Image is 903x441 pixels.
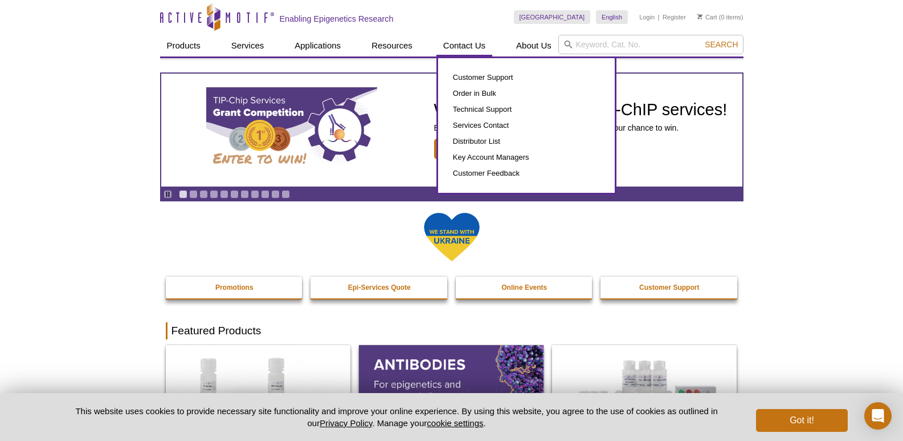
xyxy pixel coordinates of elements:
div: Open Intercom Messenger [864,402,892,430]
li: | [658,10,660,24]
a: Epi-Services Quote [310,277,448,298]
a: Order in Bulk [450,86,603,102]
img: We Stand With Ukraine [423,212,480,262]
a: Online Events [456,277,594,298]
a: Privacy Policy [320,418,372,428]
a: Go to slide 11 [281,190,290,199]
img: Your Cart [697,14,702,19]
h2: Featured Products [166,322,738,339]
a: About Us [509,35,558,56]
a: Register [663,13,686,21]
a: Go to slide 3 [199,190,208,199]
button: cookie settings [427,418,483,428]
strong: Customer Support [639,284,699,292]
a: Customer Support [600,277,738,298]
a: Technical Support [450,102,603,118]
a: Toggle autoplay [164,190,172,199]
a: Services [224,35,271,56]
strong: Epi-Services Quote [348,284,411,292]
a: Resources [365,35,419,56]
article: TIP-ChIP Services Grant Competition [161,74,742,187]
a: Go to slide 2 [189,190,198,199]
span: Search [705,40,738,49]
p: Enter our TIP-ChIP services grant competition for your chance to win. [434,123,728,133]
a: Contact Us [436,35,492,56]
h2: Win up to $45,000 in TIP-ChIP services! [434,101,728,118]
span: Learn More [434,139,501,159]
a: Go to slide 1 [179,190,187,199]
a: TIP-ChIP Services Grant Competition Win up to $45,000 in TIP-ChIP services! Enter our TIP-ChIP se... [161,74,742,187]
li: (0 items) [697,10,743,24]
a: Distributor List [450,133,603,149]
button: Search [701,39,741,50]
a: Go to slide 4 [210,190,218,199]
a: Products [160,35,207,56]
a: Go to slide 10 [271,190,280,199]
a: Applications [288,35,348,56]
a: Go to slide 8 [251,190,259,199]
a: Go to slide 6 [230,190,239,199]
input: Keyword, Cat. No. [558,35,743,54]
img: TIP-ChIP Services Grant Competition [206,87,377,173]
a: [GEOGRAPHIC_DATA] [514,10,591,24]
button: Got it! [756,409,847,432]
a: Customer Support [450,70,603,86]
p: This website uses cookies to provide necessary site functionality and improve your online experie... [56,405,738,429]
a: Promotions [166,277,304,298]
strong: Promotions [215,284,254,292]
a: Login [639,13,655,21]
strong: Online Events [501,284,547,292]
a: Go to slide 5 [220,190,228,199]
a: Services Contact [450,118,603,133]
h2: Enabling Epigenetics Research [280,14,394,24]
a: English [596,10,628,24]
a: Cart [697,13,717,21]
a: Go to slide 9 [261,190,269,199]
a: Key Account Managers [450,149,603,165]
a: Go to slide 7 [240,190,249,199]
a: Customer Feedback [450,165,603,181]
